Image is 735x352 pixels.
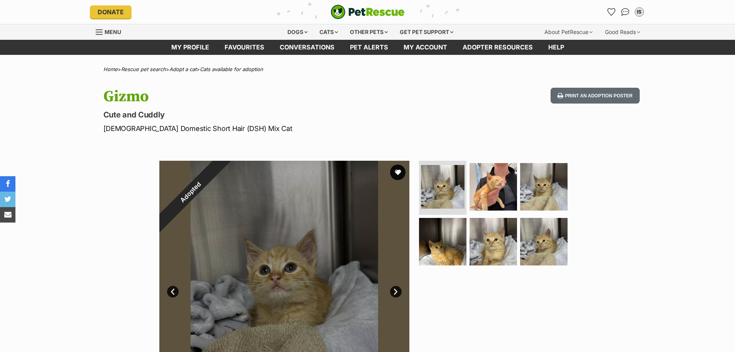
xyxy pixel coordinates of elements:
a: Prev [167,286,179,298]
div: IS [635,8,643,16]
a: PetRescue [331,5,405,19]
img: Photo of Gizmo [520,218,568,265]
a: Home [103,66,118,72]
a: Conversations [619,6,632,18]
a: Favourites [605,6,618,18]
div: About PetRescue [539,24,598,40]
div: Adopted [142,143,239,241]
img: chat-41dd97257d64d25036548639549fe6c8038ab92f7586957e7f3b1b290dea8141.svg [621,8,629,16]
a: Favourites [217,40,272,55]
button: favourite [390,165,406,180]
a: Help [541,40,572,55]
button: My account [633,6,645,18]
a: My account [396,40,455,55]
a: Cats available for adoption [200,66,263,72]
div: Cats [314,24,343,40]
a: Pet alerts [342,40,396,55]
p: Cute and Cuddly [103,109,430,120]
img: Photo of Gizmo [421,165,465,209]
h1: Gizmo [103,88,430,105]
img: Photo of Gizmo [419,218,466,265]
a: Rescue pet search [121,66,166,72]
a: Menu [96,24,127,38]
a: Next [390,286,402,298]
div: Other pets [345,24,393,40]
a: My profile [164,40,217,55]
a: Donate [90,5,132,19]
div: > > > [84,66,651,72]
button: Print an adoption poster [551,88,639,104]
ul: Account quick links [605,6,645,18]
img: logo-cat-932fe2b9b8326f06289b0f2fb663e598f794de774fb13d1741a6617ecf9a85b4.svg [331,5,405,19]
a: Adopt a cat [169,66,196,72]
div: Dogs [282,24,313,40]
p: [DEMOGRAPHIC_DATA] Domestic Short Hair (DSH) Mix Cat [103,123,430,134]
div: Get pet support [394,24,459,40]
img: Photo of Gizmo [520,163,568,211]
img: Photo of Gizmo [470,163,517,211]
img: Photo of Gizmo [470,218,517,265]
a: Adopter resources [455,40,541,55]
div: Good Reads [600,24,645,40]
span: Menu [105,29,121,35]
a: conversations [272,40,342,55]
